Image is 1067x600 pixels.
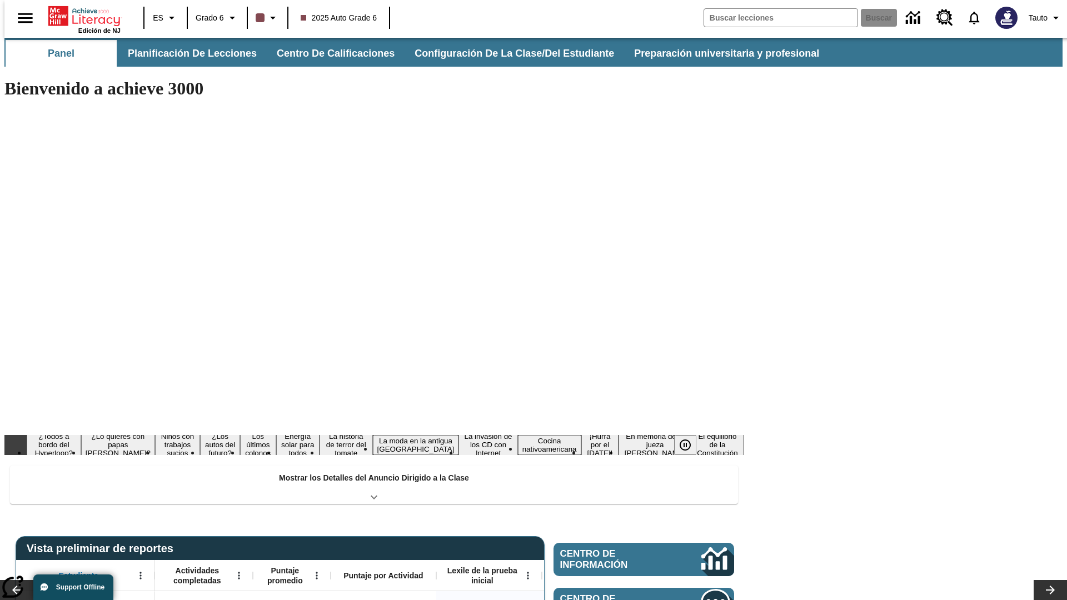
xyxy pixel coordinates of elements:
a: Centro de información [899,3,930,33]
span: Tauto [1029,12,1048,24]
button: Diapositiva 9 La invasión de los CD con Internet [458,431,517,459]
span: 2025 Auto Grade 6 [301,12,377,24]
button: Preparación universitaria y profesional [625,40,828,67]
span: Vista preliminar de reportes [27,542,179,555]
span: Estudiante [59,571,99,581]
button: Diapositiva 1 ¿Todos a bordo del Hyperloop? [27,431,81,459]
button: Abrir menú [132,567,149,584]
button: Abrir el menú lateral [9,2,42,34]
button: Diapositiva 7 La historia de terror del tomate [320,431,373,459]
button: Abrir menú [231,567,247,584]
h1: Bienvenido a achieve 3000 [4,78,744,99]
input: Buscar campo [704,9,857,27]
button: Escoja un nuevo avatar [989,3,1024,32]
button: Diapositiva 6 Energía solar para todos [276,431,320,459]
button: Abrir menú [308,567,325,584]
button: Abrir menú [520,567,536,584]
button: Diapositiva 2 ¿Lo quieres con papas fritas? [81,431,155,459]
span: Actividades completadas [161,566,234,586]
div: Pausar [674,435,707,455]
button: Diapositiva 12 En memoria de la jueza O'Connor [619,431,691,459]
span: Edición de NJ [78,27,121,34]
button: Support Offline [33,574,113,600]
div: Subbarra de navegación [4,40,829,67]
button: Centro de calificaciones [268,40,403,67]
button: Diapositiva 13 El equilibrio de la Constitución [691,431,744,459]
a: Centro de información [554,543,734,576]
p: Mostrar los Detalles del Anuncio Dirigido a la Clase [279,472,469,484]
button: Diapositiva 4 ¿Los autos del futuro? [200,431,240,459]
span: Puntaje promedio [258,566,312,586]
button: Panel [6,40,117,67]
button: Perfil/Configuración [1024,8,1067,28]
span: Lexile de la prueba inicial [442,566,523,586]
button: Planificación de lecciones [119,40,266,67]
a: Notificaciones [960,3,989,32]
span: Support Offline [56,583,104,591]
button: Grado: Grado 6, Elige un grado [191,8,243,28]
div: Subbarra de navegación [4,38,1063,67]
a: Portada [48,5,121,27]
button: Diapositiva 8 La moda en la antigua Roma [373,435,459,455]
button: Diapositiva 3 Niños con trabajos sucios [155,431,200,459]
button: El color de la clase es café oscuro. Cambiar el color de la clase. [251,8,284,28]
span: Centro de información [560,548,664,571]
span: ES [153,12,163,24]
span: Grado 6 [196,12,224,24]
div: Portada [48,4,121,34]
div: Mostrar los Detalles del Anuncio Dirigido a la Clase [10,466,738,504]
button: Diapositiva 10 Cocina nativoamericana [518,435,581,455]
button: Carrusel de lecciones, seguir [1034,580,1067,600]
button: Configuración de la clase/del estudiante [406,40,623,67]
a: Centro de recursos, Se abrirá en una pestaña nueva. [930,3,960,33]
button: Pausar [674,435,696,455]
span: Puntaje por Actividad [343,571,423,581]
button: Diapositiva 5 Los últimos colonos [240,431,276,459]
img: Avatar [995,7,1018,29]
button: Lenguaje: ES, Selecciona un idioma [148,8,183,28]
button: Diapositiva 11 ¡Hurra por el Día de la Constitución! [581,431,619,459]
